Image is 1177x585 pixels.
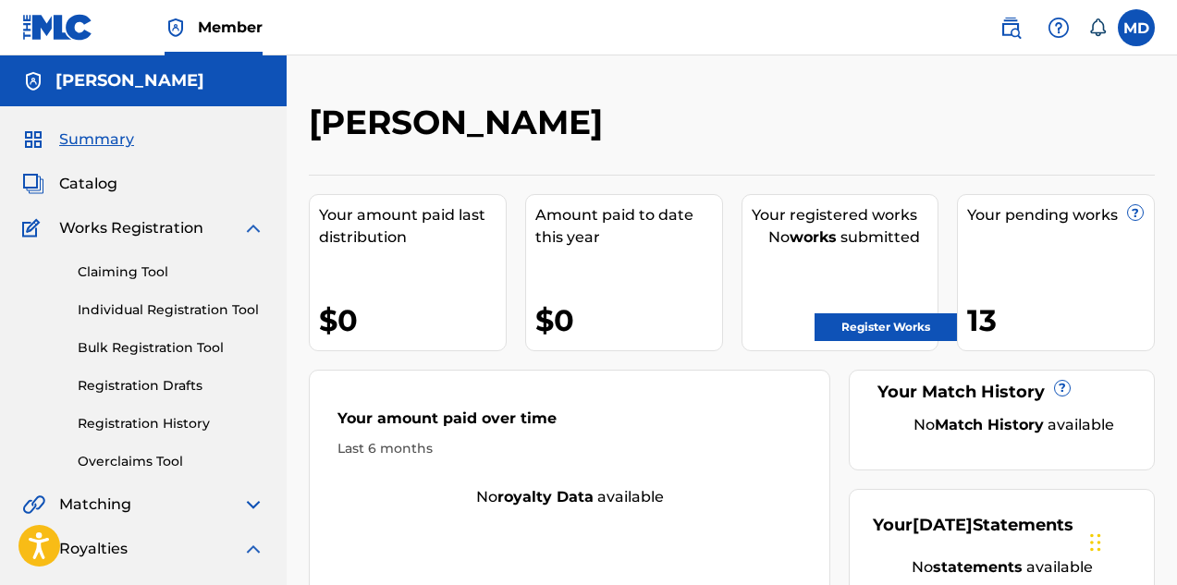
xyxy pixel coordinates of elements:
[59,128,134,151] span: Summary
[59,538,128,560] span: Royalties
[319,204,506,249] div: Your amount paid last distribution
[22,217,46,239] img: Works Registration
[1118,9,1155,46] div: User Menu
[1055,381,1070,396] span: ?
[1125,348,1177,497] iframe: Resource Center
[935,416,1044,433] strong: Match History
[1048,17,1070,39] img: help
[815,313,957,341] a: Register Works
[22,173,44,195] img: Catalog
[78,300,264,320] a: Individual Registration Tool
[1040,9,1077,46] div: Help
[1085,496,1177,585] iframe: Chat Widget
[873,556,1131,579] div: No available
[242,494,264,516] img: expand
[165,17,187,39] img: Top Rightsholder
[535,299,722,341] div: $0
[242,217,264,239] img: expand
[22,173,117,195] a: CatalogCatalog
[1128,205,1143,220] span: ?
[78,376,264,396] a: Registration Drafts
[337,439,802,458] div: Last 6 months
[198,17,263,38] span: Member
[873,513,1073,538] div: Your Statements
[535,204,722,249] div: Amount paid to date this year
[913,515,973,535] span: [DATE]
[78,414,264,433] a: Registration History
[896,414,1131,436] div: No available
[992,9,1029,46] a: Public Search
[319,299,506,341] div: $0
[790,228,837,246] strong: works
[933,558,1023,576] strong: statements
[78,338,264,358] a: Bulk Registration Tool
[1088,18,1107,37] div: Notifications
[22,128,44,151] img: Summary
[752,204,938,226] div: Your registered works
[497,488,594,506] strong: royalty data
[22,14,93,41] img: MLC Logo
[22,70,44,92] img: Accounts
[59,173,117,195] span: Catalog
[1090,515,1101,570] div: Drag
[59,217,203,239] span: Works Registration
[999,17,1022,39] img: search
[78,262,264,282] a: Claiming Tool
[242,538,264,560] img: expand
[309,102,612,143] h2: [PERSON_NAME]
[310,486,829,508] div: No available
[78,452,264,471] a: Overclaims Tool
[752,226,938,249] div: No submitted
[22,128,134,151] a: SummarySummary
[967,204,1154,226] div: Your pending works
[22,494,45,516] img: Matching
[59,494,131,516] span: Matching
[873,380,1131,405] div: Your Match History
[55,70,204,91] h5: Mitchell Diggs
[337,408,802,439] div: Your amount paid over time
[967,299,1154,341] div: 13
